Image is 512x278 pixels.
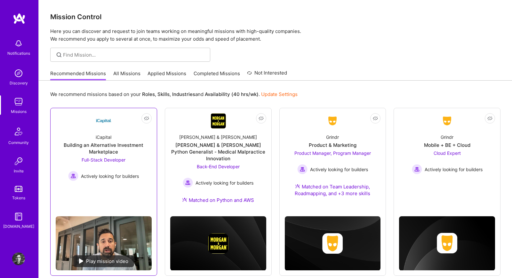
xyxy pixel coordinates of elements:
div: Community [8,139,29,146]
span: Product Manager, Program Manager [294,150,371,156]
p: We recommend missions based on your , , and . [50,91,298,98]
a: Not Interested [247,69,287,81]
a: Company LogoiCapitalBuilding an Alternative Investment MarketplaceFull-Stack Developer Actively l... [56,113,152,211]
div: Product & Marketing [309,142,356,148]
a: Company LogoGrindrProduct & MarketingProduct Manager, Program Manager Actively looking for builde... [285,113,381,204]
img: Company Logo [325,115,340,127]
span: Full-Stack Developer [82,157,125,163]
img: logo [13,13,26,24]
img: tokens [15,186,22,192]
span: Back-End Developer [197,164,240,169]
span: Actively looking for builders [310,166,368,173]
span: Actively looking for builders [425,166,483,173]
img: Company logo [437,233,457,253]
b: Availability (40 hrs/wk) [205,91,259,97]
div: [PERSON_NAME] & [PERSON_NAME] [179,134,257,140]
div: Matched on Python and AWS [182,197,254,203]
span: Actively looking for builders [81,173,139,179]
img: Company Logo [96,113,111,129]
img: teamwork [12,95,25,108]
i: icon EyeClosed [259,116,264,121]
b: Industries [172,91,195,97]
a: User Avatar [11,252,27,265]
a: Applied Missions [148,70,186,81]
img: play [79,258,84,264]
h3: Mission Control [50,13,500,21]
img: cover [399,216,495,271]
div: Missions [11,108,27,115]
img: Company logo [322,233,343,254]
img: Company Logo [439,115,455,127]
a: Update Settings [261,91,298,97]
div: iCapital [96,134,111,140]
div: Grindr [441,134,453,140]
img: Actively looking for builders [183,178,193,188]
i: icon EyeClosed [487,116,492,121]
img: bell [12,37,25,50]
img: No Mission [56,216,152,270]
div: Tokens [12,195,25,201]
div: [PERSON_NAME] & [PERSON_NAME] Python Generalist - Medical Malpractice Innovation [170,142,266,162]
input: Find Mission... [63,52,205,58]
img: Actively looking for builders [412,164,422,174]
img: Company logo [208,233,228,254]
img: cover [170,216,266,270]
span: Cloud Expert [434,150,461,156]
b: Roles [142,91,155,97]
a: All Missions [113,70,140,81]
img: Ateam Purple Icon [182,197,187,202]
div: Mobile + BE + Cloud [424,142,470,148]
div: Invite [14,168,24,174]
span: Actively looking for builders [196,179,253,186]
div: Discovery [10,80,28,86]
img: Company Logo [211,113,226,129]
img: guide book [12,210,25,223]
div: Building an Alternative Investment Marketplace [56,142,152,155]
a: Completed Missions [194,70,240,81]
i: icon EyeClosed [144,116,149,121]
div: Grindr [326,134,339,140]
img: Community [11,124,26,139]
img: Invite [12,155,25,168]
div: [DOMAIN_NAME] [3,223,34,230]
a: Company Logo[PERSON_NAME] & [PERSON_NAME][PERSON_NAME] & [PERSON_NAME] Python Generalist - Medica... [170,113,266,211]
p: Here you can discover and request to join teams working on meaningful missions with high-quality ... [50,28,500,43]
div: Notifications [7,50,30,57]
a: Recommended Missions [50,70,106,81]
img: cover [285,216,381,270]
i: icon EyeClosed [373,116,378,121]
a: Company LogoGrindrMobile + BE + CloudCloud Expert Actively looking for buildersActively looking f... [399,113,495,189]
b: Skills [157,91,170,97]
div: Play mission video [73,255,134,267]
img: discovery [12,67,25,80]
img: User Avatar [12,252,25,265]
img: Ateam Purple Icon [295,184,300,189]
div: Matched on Team Leadership, Roadmapping, and +3 more skills [285,183,381,197]
img: Actively looking for builders [297,164,308,174]
i: icon SearchGrey [55,51,63,59]
img: Actively looking for builders [68,171,78,181]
